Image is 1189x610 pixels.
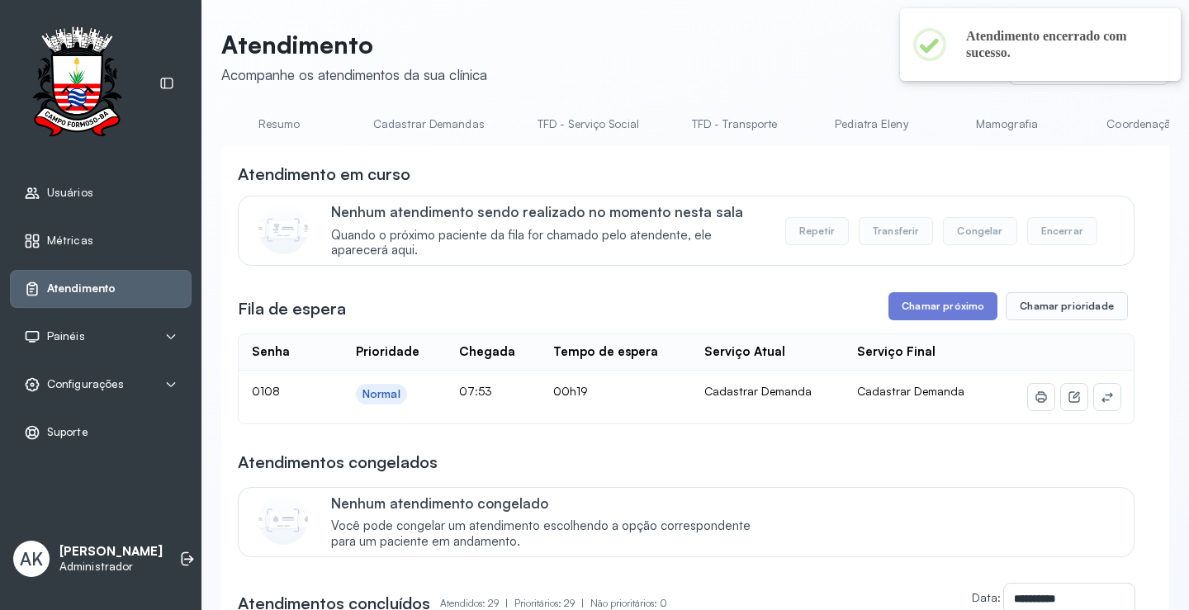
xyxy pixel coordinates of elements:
[362,387,400,401] div: Normal
[859,217,934,245] button: Transferir
[17,26,136,141] img: Logotipo do estabelecimento
[331,518,768,550] span: Você pode congelar um atendimento escolhendo a opção correspondente para um paciente em andamento.
[1006,292,1128,320] button: Chamar prioridade
[258,205,308,254] img: Imagem de CalloutCard
[24,233,178,249] a: Métricas
[521,111,656,138] a: TFD - Serviço Social
[357,111,501,138] a: Cadastrar Demandas
[704,384,831,399] div: Cadastrar Demanda
[581,597,584,609] span: |
[221,111,337,138] a: Resumo
[238,163,410,186] h3: Atendimento em curso
[459,384,492,398] span: 07:53
[505,597,508,609] span: |
[966,28,1154,61] h2: Atendimento encerrado com sucesso.
[857,344,936,360] div: Serviço Final
[47,425,88,439] span: Suporte
[785,217,849,245] button: Repetir
[47,234,93,248] span: Métricas
[47,281,116,296] span: Atendimento
[704,344,785,360] div: Serviço Atual
[813,111,929,138] a: Pediatra Eleny
[331,494,768,512] p: Nenhum atendimento congelado
[888,292,997,320] button: Chamar próximo
[47,377,124,391] span: Configurações
[221,66,487,83] div: Acompanhe os atendimentos da sua clínica
[238,451,438,474] h3: Atendimentos congelados
[252,384,280,398] span: 0108
[331,228,768,259] span: Quando o próximo paciente da fila for chamado pelo atendente, ele aparecerá aqui.
[252,344,290,360] div: Senha
[1027,217,1097,245] button: Encerrar
[972,590,1001,604] label: Data:
[331,203,768,220] p: Nenhum atendimento sendo realizado no momento nesta sala
[943,217,1016,245] button: Congelar
[949,111,1064,138] a: Mamografia
[356,344,419,360] div: Prioridade
[857,384,964,398] span: Cadastrar Demanda
[553,344,658,360] div: Tempo de espera
[459,344,515,360] div: Chegada
[59,544,163,560] p: [PERSON_NAME]
[221,30,487,59] p: Atendimento
[59,560,163,574] p: Administrador
[24,185,178,201] a: Usuários
[258,495,308,545] img: Imagem de CalloutCard
[24,281,178,297] a: Atendimento
[675,111,794,138] a: TFD - Transporte
[553,384,588,398] span: 00h19
[47,329,85,343] span: Painéis
[47,186,93,200] span: Usuários
[238,297,346,320] h3: Fila de espera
